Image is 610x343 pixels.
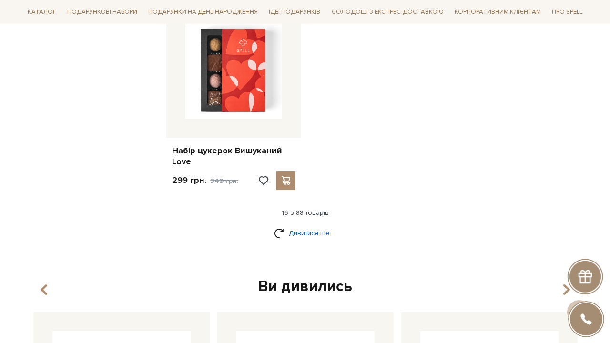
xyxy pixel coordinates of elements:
span: Каталог [24,5,60,20]
a: Солодощі з експрес-доставкою [328,4,447,20]
span: Про Spell [548,5,586,20]
a: Набір цукерок Вишуканий Love [172,145,295,168]
span: Подарунки на День народження [144,5,262,20]
span: Ідеї подарунків [265,5,324,20]
p: 299 грн. [172,175,238,186]
span: Подарункові набори [63,5,141,20]
a: Корпоративним клієнтам [451,4,545,20]
div: Ви дивились [30,277,580,297]
span: 349 грн. [210,177,238,185]
div: 16 з 88 товарів [20,209,590,217]
a: Дивитися ще [274,225,336,242]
